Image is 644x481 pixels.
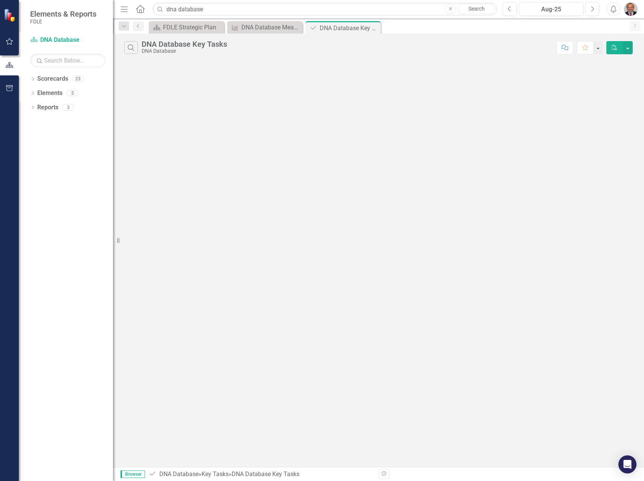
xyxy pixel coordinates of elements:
[151,23,222,32] a: FDLE Strategic Plan
[30,36,105,44] a: DNA Database
[159,470,198,478] a: DNA Database
[142,40,227,48] div: DNA Database Key Tasks
[153,3,497,16] input: Search ClearPoint...
[320,23,379,33] div: DNA Database Key Tasks
[121,470,145,478] span: Browser
[4,9,17,22] img: ClearPoint Strategy
[72,76,84,82] div: 23
[30,9,96,18] span: Elements & Reports
[618,455,636,473] div: Open Intercom Messenger
[624,2,638,16] img: Chris Carney
[519,2,583,16] button: Aug-25
[37,75,68,83] a: Scorecards
[142,48,227,54] div: DNA Database
[149,470,373,479] div: » »
[37,89,63,98] a: Elements
[30,18,96,25] small: FDLE
[201,470,229,478] a: Key Tasks
[229,23,301,32] a: DNA Database Measures
[30,54,105,67] input: Search Below...
[62,104,74,110] div: 3
[37,103,58,112] a: Reports
[163,23,222,32] div: FDLE Strategic Plan
[241,23,301,32] div: DNA Database Measures
[232,470,299,478] div: DNA Database Key Tasks
[66,90,78,97] div: 5
[458,4,495,14] a: Search
[522,5,581,14] div: Aug-25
